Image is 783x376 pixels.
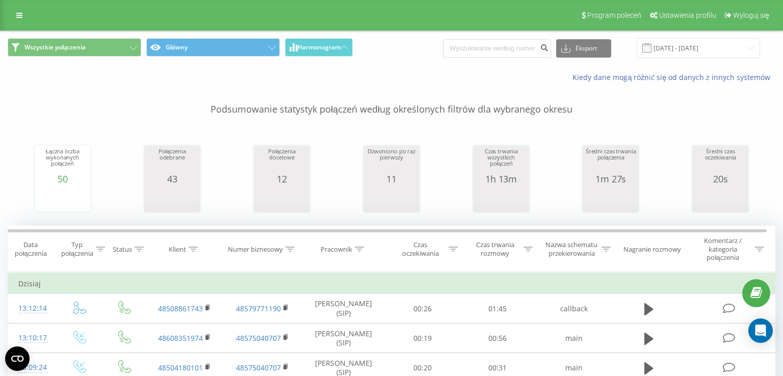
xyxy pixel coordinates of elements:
td: 00:56 [460,324,535,353]
div: 12 [256,174,307,184]
div: Klient [169,245,186,254]
a: 48575040707 [236,363,281,372]
div: Komentarz / kategoria połączenia [693,236,752,262]
div: Nazwa schematu przekierowania [544,241,599,258]
div: Czas oczekiwania [395,241,446,258]
span: Harmonogram [298,44,341,51]
div: 13:12:14 [18,299,46,318]
p: Podsumowanie statystyk połączeń według określonych filtrów dla wybranego okresu [8,83,775,116]
div: Typ połączenia [61,241,93,258]
div: 11 [366,174,417,184]
span: Program poleceń [587,11,641,19]
td: Dzisiaj [8,274,775,294]
a: 48504180101 [158,363,203,372]
div: 43 [147,174,198,184]
div: Open Intercom Messenger [748,318,773,343]
div: Status [113,245,132,254]
td: main [535,324,613,353]
div: Nagranie rozmowy [623,245,681,254]
td: 00:19 [385,324,460,353]
div: Połączenia docelowe [256,148,307,174]
div: Połączenia odebrane [147,148,198,174]
div: 1h 13m [476,174,527,184]
td: 00:26 [385,294,460,324]
div: Średni czas trwania połączenia [585,148,636,174]
span: Wyloguj się [733,11,769,19]
div: Pracownik [321,245,352,254]
a: 48579771190 [236,304,281,313]
button: Wszystkie połączenia [8,38,141,57]
div: Łączna liczba wykonanych połączeń [37,148,88,174]
td: [PERSON_NAME] (SIP) [301,324,385,353]
a: 48508861743 [158,304,203,313]
button: Eksport [556,39,611,58]
div: Dzwoniono po raz pierwszy [366,148,417,174]
span: Wszystkie połączenia [24,43,86,51]
td: callback [535,294,613,324]
td: 01:45 [460,294,535,324]
input: Wyszukiwanie według numeru [443,39,551,58]
button: Open CMP widget [5,346,30,371]
div: Numer biznesowy [228,245,283,254]
div: Czas trwania wszystkich połączeń [476,148,527,174]
div: Data połączenia [8,241,53,258]
td: [PERSON_NAME] (SIP) [301,294,385,324]
span: Ustawienia profilu [659,11,716,19]
div: Średni czas oczekiwania [695,148,746,174]
div: Czas trwania rozmowy [469,241,521,258]
div: 20s [695,174,746,184]
a: Kiedy dane mogą różnić się od danych z innych systemów [572,72,775,82]
button: Główny [146,38,280,57]
div: 13:10:17 [18,328,46,348]
a: 48608351974 [158,333,203,343]
a: 48575040707 [236,333,281,343]
button: Harmonogram [285,38,353,57]
div: 50 [37,174,88,184]
div: 1m 27s [585,174,636,184]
